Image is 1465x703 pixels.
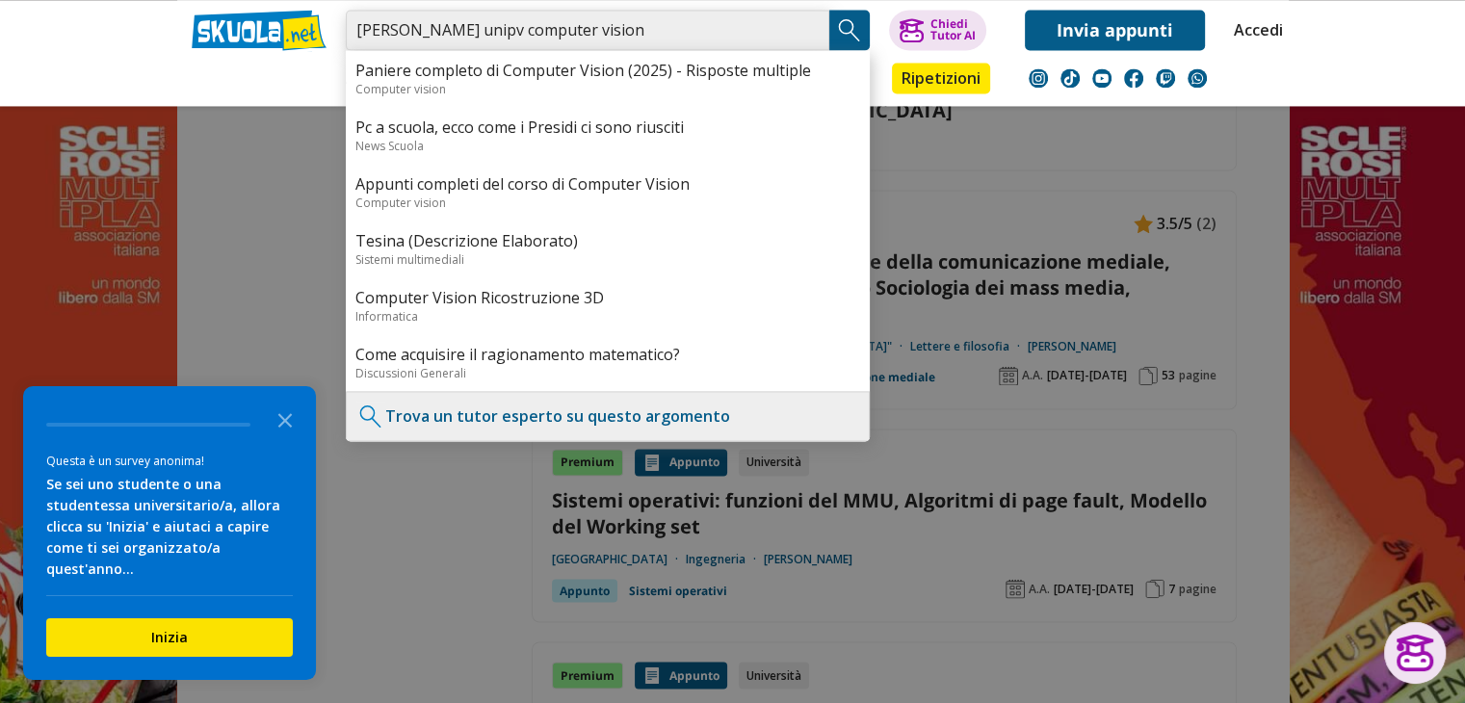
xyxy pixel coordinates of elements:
a: Invia appunti [1025,10,1205,50]
a: Accedi [1234,10,1274,50]
input: Cerca appunti, riassunti o versioni [346,10,829,50]
button: Search Button [829,10,870,50]
a: Trova un tutor esperto su questo argomento [385,405,730,427]
img: twitch [1156,68,1175,88]
img: tiktok [1060,68,1080,88]
div: Informatica [355,308,860,325]
button: Inizia [46,618,293,657]
button: Close the survey [266,400,304,438]
img: instagram [1029,68,1048,88]
a: Paniere completo di Computer Vision (2025) - Risposte multiple [355,60,860,81]
div: Se sei uno studente o una studentessa universitario/a, allora clicca su 'Inizia' e aiutaci a capi... [46,474,293,580]
div: Questa è un survey anonima! [46,452,293,470]
img: facebook [1124,68,1143,88]
button: ChiediTutor AI [889,10,986,50]
a: Appunti completi del corso di Computer Vision [355,173,860,195]
a: Appunti [341,63,428,97]
img: Cerca appunti, riassunti o versioni [835,15,864,44]
div: Computer vision [355,81,860,97]
a: Pc a scuola, ecco come i Presidi ci sono riusciti [355,117,860,138]
img: youtube [1092,68,1112,88]
div: Survey [23,386,316,680]
img: Trova un tutor esperto [356,402,385,430]
div: Chiedi Tutor AI [929,18,975,41]
div: Computer vision [355,195,860,211]
img: WhatsApp [1188,68,1207,88]
div: Discussioni Generali [355,365,860,381]
a: Ripetizioni [892,63,990,93]
div: News Scuola [355,138,860,154]
a: Come acquisire il ragionamento matematico? [355,344,860,365]
a: Tesina (Descrizione Elaborato) [355,230,860,251]
div: Sistemi multimediali [355,251,860,268]
a: Computer Vision Ricostruzione 3D [355,287,860,308]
